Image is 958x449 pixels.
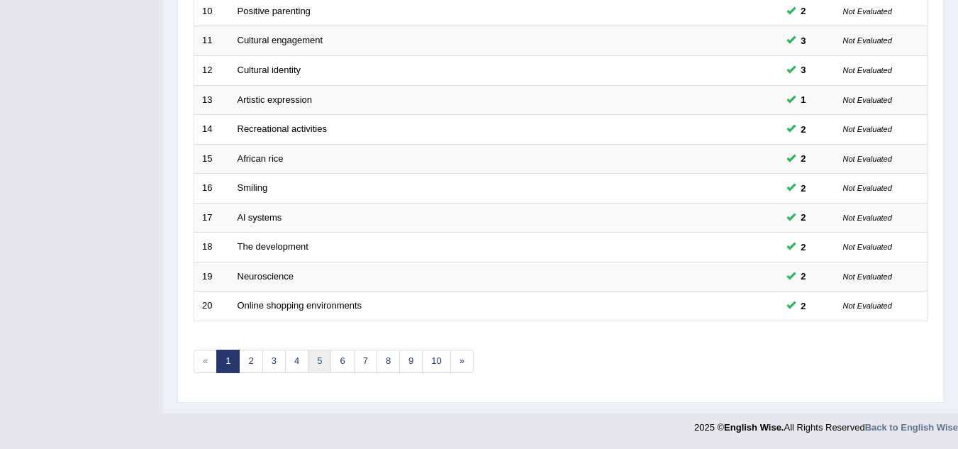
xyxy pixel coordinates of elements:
a: 8 [377,350,400,373]
a: African rice [238,153,284,164]
a: 1 [216,350,240,373]
a: 9 [399,350,423,373]
small: Not Evaluated [843,155,892,163]
td: 14 [194,115,230,145]
span: You can still take this question [796,122,812,137]
td: 20 [194,292,230,321]
strong: English Wise. [724,422,784,433]
a: 6 [330,350,354,373]
small: Not Evaluated [843,184,892,192]
a: Back to English Wise [865,422,958,433]
small: Not Evaluated [843,243,892,251]
small: Not Evaluated [843,301,892,310]
small: Not Evaluated [843,96,892,104]
small: Not Evaluated [843,125,892,133]
a: 4 [285,350,308,373]
span: You can still take this question [796,240,812,255]
td: 18 [194,233,230,262]
span: You can still take this question [796,151,812,166]
a: Al systems [238,212,282,223]
td: 17 [194,203,230,233]
a: » [450,350,474,373]
span: « [194,350,217,373]
small: Not Evaluated [843,7,892,16]
span: You can still take this question [796,269,812,284]
div: 2025 © All Rights Reserved [694,414,958,434]
a: Artistic expression [238,94,312,105]
span: You can still take this question [796,181,812,196]
td: 19 [194,262,230,292]
small: Not Evaluated [843,272,892,281]
a: Neuroscience [238,271,294,282]
a: 5 [308,350,331,373]
span: You can still take this question [796,92,812,107]
td: 15 [194,144,230,174]
span: You can still take this question [796,33,812,48]
span: You can still take this question [796,299,812,314]
span: You can still take this question [796,62,812,77]
a: The development [238,241,308,252]
a: Cultural engagement [238,35,323,45]
a: Recreational activities [238,123,327,134]
a: 3 [262,350,286,373]
a: Online shopping environments [238,300,362,311]
span: You can still take this question [796,210,812,225]
small: Not Evaluated [843,36,892,45]
td: 16 [194,174,230,204]
td: 11 [194,26,230,56]
a: Positive parenting [238,6,311,16]
small: Not Evaluated [843,66,892,74]
td: 13 [194,85,230,115]
a: Cultural identity [238,65,301,75]
small: Not Evaluated [843,214,892,222]
td: 12 [194,55,230,85]
span: You can still take this question [796,4,812,18]
a: 7 [354,350,377,373]
a: 10 [422,350,450,373]
a: Smiling [238,182,268,193]
a: 2 [239,350,262,373]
